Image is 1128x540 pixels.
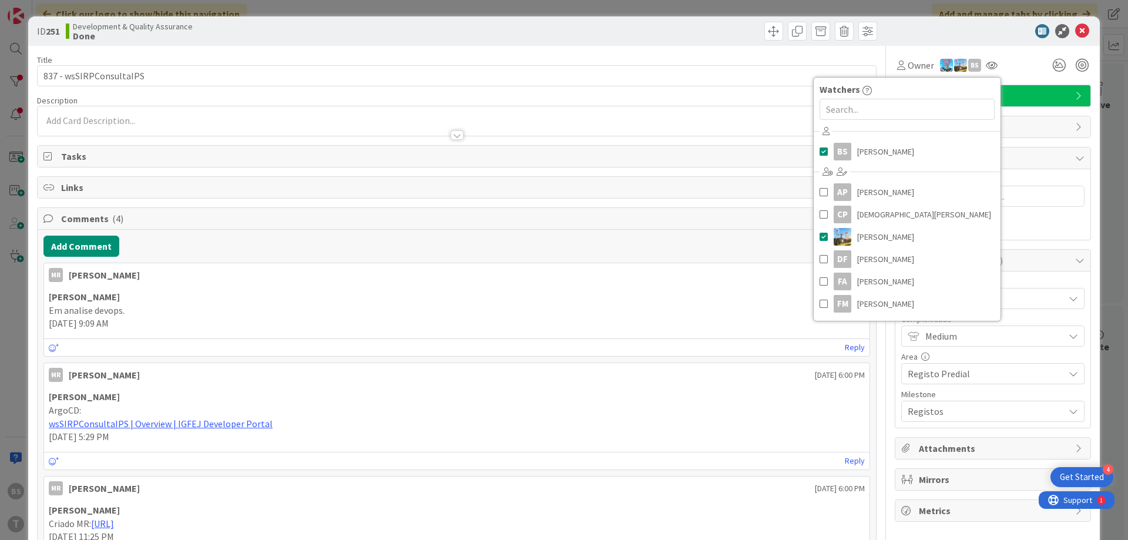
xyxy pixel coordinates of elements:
[834,143,851,160] div: BS
[43,236,119,257] button: Add Comment
[49,481,63,495] div: MR
[61,180,855,194] span: Links
[814,203,1001,226] a: CP[DEMOGRAPHIC_DATA][PERSON_NAME]
[49,391,120,403] strong: [PERSON_NAME]
[46,25,60,37] b: 251
[857,250,914,268] span: [PERSON_NAME]
[901,353,1085,361] div: Area
[919,441,1069,455] span: Attachments
[815,482,865,495] span: [DATE] 6:00 PM
[69,268,140,282] div: [PERSON_NAME]
[834,295,851,313] div: FM
[954,59,967,72] img: DG
[925,328,1058,344] span: Medium
[1060,471,1104,483] div: Get Started
[940,59,953,72] img: SF
[49,304,125,316] span: Em analise devops.
[49,504,120,516] strong: [PERSON_NAME]
[834,273,851,290] div: FA
[49,418,273,430] a: wsSIRPConsultaIPS | Overview | IGFEJ Developer Portal
[73,22,193,31] span: Development & Quality Assurance
[908,365,1058,382] span: Registo Predial
[37,95,78,106] span: Description
[908,58,934,72] span: Owner
[919,472,1069,487] span: Mirrors
[49,268,63,282] div: MR
[845,340,865,355] a: Reply
[49,317,109,329] span: [DATE] 9:09 AM
[1050,467,1113,487] div: Open Get Started checklist, remaining modules: 4
[49,518,91,529] span: Criado MR:
[857,273,914,290] span: [PERSON_NAME]
[814,293,1001,315] a: FM[PERSON_NAME]
[908,403,1058,420] span: Registos
[814,270,1001,293] a: FA[PERSON_NAME]
[857,183,914,201] span: [PERSON_NAME]
[820,82,860,96] span: Watchers
[901,390,1085,398] div: Milestone
[814,315,1001,337] a: FC[PERSON_NAME]
[919,504,1069,518] span: Metrics
[112,213,123,224] span: ( 4 )
[61,5,64,14] div: 1
[834,228,851,246] img: DG
[1103,464,1113,475] div: 4
[49,368,63,382] div: MR
[91,518,114,529] a: [URL]
[37,55,52,65] label: Title
[814,181,1001,203] a: AP[PERSON_NAME]
[61,212,855,226] span: Comments
[820,99,995,120] input: Search...
[901,315,1085,323] div: Complexidade
[37,65,877,86] input: type card name here...
[857,228,914,246] span: [PERSON_NAME]
[73,31,193,41] b: Done
[857,295,914,313] span: [PERSON_NAME]
[845,454,865,468] a: Reply
[49,291,120,303] strong: [PERSON_NAME]
[49,431,109,442] span: [DATE] 5:29 PM
[857,143,914,160] span: [PERSON_NAME]
[37,24,60,38] span: ID
[814,248,1001,270] a: DF[PERSON_NAME]
[61,149,855,163] span: Tasks
[69,481,140,495] div: [PERSON_NAME]
[834,183,851,201] div: AP
[69,368,140,382] div: [PERSON_NAME]
[25,2,53,16] span: Support
[49,404,81,416] span: ArgoCD:
[834,250,851,268] div: DF
[814,226,1001,248] a: DG[PERSON_NAME]
[814,140,1001,163] a: BS[PERSON_NAME]
[815,369,865,381] span: [DATE] 6:00 PM
[968,59,981,72] div: BS
[834,206,851,223] div: CP
[857,206,991,223] span: [DEMOGRAPHIC_DATA][PERSON_NAME]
